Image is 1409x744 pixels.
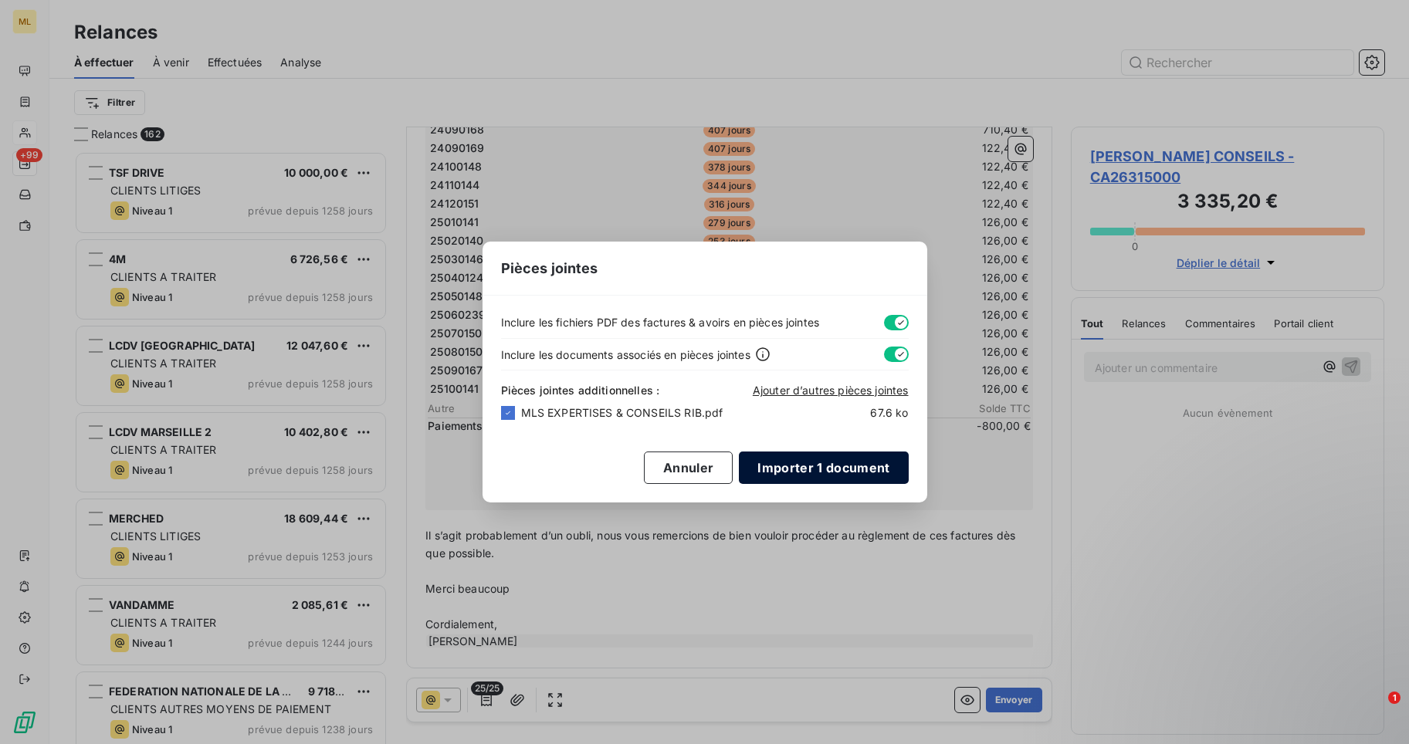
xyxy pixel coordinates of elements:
[816,405,909,421] span: 67.6 ko
[1100,594,1409,702] iframe: Intercom notifications message
[1357,692,1394,729] iframe: Intercom live chat
[501,314,820,330] span: Inclure les fichiers PDF des factures & avoirs en pièces jointes
[521,405,816,421] span: MLS EXPERTISES & CONSEILS RIB.pdf
[753,384,909,397] span: Ajouter d’autres pièces jointes
[739,451,908,484] button: Importer 1 document
[501,347,750,363] span: Inclure les documents associés en pièces jointes
[1388,692,1401,704] span: 1
[501,258,598,279] span: Pièces jointes
[644,451,733,484] button: Annuler
[501,383,660,398] span: Pièces jointes additionnelles :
